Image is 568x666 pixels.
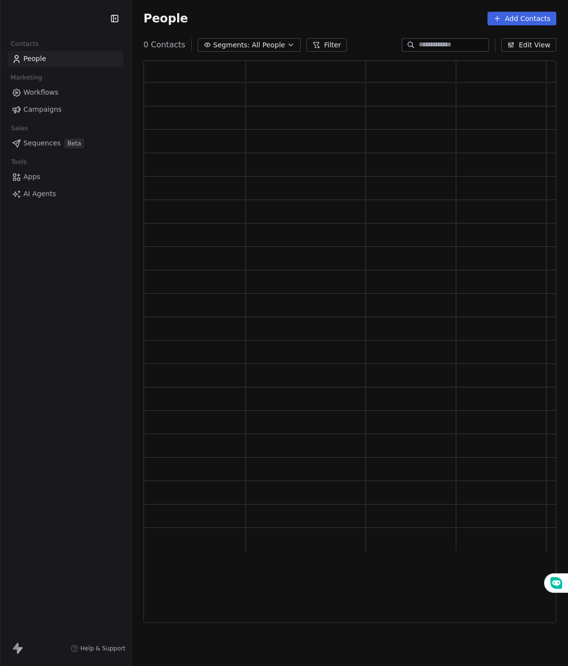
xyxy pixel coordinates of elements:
[8,169,123,185] a: Apps
[23,172,41,182] span: Apps
[8,101,123,118] a: Campaigns
[7,121,32,136] span: Sales
[8,135,123,151] a: SequencesBeta
[8,84,123,101] a: Workflows
[252,40,285,50] span: All People
[6,70,46,85] span: Marketing
[213,40,250,50] span: Segments:
[306,38,347,52] button: Filter
[501,38,556,52] button: Edit View
[23,189,56,199] span: AI Agents
[81,645,125,652] span: Help & Support
[71,645,125,652] a: Help & Support
[6,37,43,51] span: Contacts
[64,139,84,148] span: Beta
[8,186,123,202] a: AI Agents
[23,138,61,148] span: Sequences
[7,155,31,169] span: Tools
[8,51,123,67] a: People
[143,39,185,51] span: 0 Contacts
[143,11,188,26] span: People
[23,87,59,98] span: Workflows
[23,54,46,64] span: People
[487,12,556,25] button: Add Contacts
[23,104,61,115] span: Campaigns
